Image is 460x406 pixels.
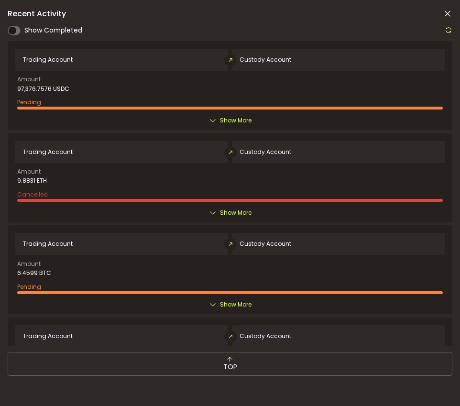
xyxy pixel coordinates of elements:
span: Pending [17,283,41,291]
span: Cancelled [17,190,48,198]
span: Show More [220,300,252,309]
span: TOP [223,362,237,372]
span: Amount [17,261,41,267]
span: Trading Account [23,56,73,63]
span: Custody Account [240,333,291,340]
span: Recent Activity [8,10,66,18]
span: Custody Account [240,149,291,155]
span: Trading Account [23,149,73,155]
span: Custody Account [240,241,291,247]
span: Show More [220,208,252,218]
span: 9.8831 ETH [17,177,47,184]
span: Trading Account [23,241,73,247]
span: Show Completed [24,25,82,35]
span: Trading Account [23,333,73,340]
span: 97,376.7576 USDC [17,86,69,92]
span: Show More [220,116,252,125]
span: Custody Account [240,56,291,63]
span: Pending [17,98,41,106]
span: 6.4599 BTC [17,270,51,276]
span: Amount [17,77,41,82]
span: Amount [17,169,41,175]
iframe: Chat Widget [346,303,460,406]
